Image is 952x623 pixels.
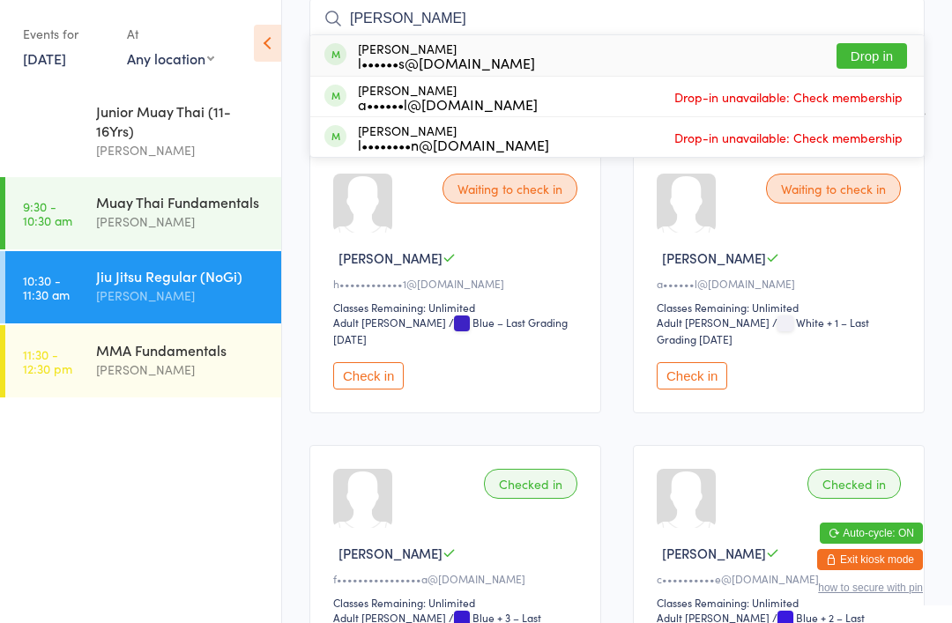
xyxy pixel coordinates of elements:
div: Checked in [807,469,901,499]
button: Drop in [837,43,907,69]
div: c••••••••••e@[DOMAIN_NAME] [657,571,906,586]
button: Auto-cycle: ON [820,523,923,544]
div: At [127,19,214,48]
span: [PERSON_NAME] [338,248,443,267]
span: / Blue – Last Grading [DATE] [333,315,568,346]
a: 8:30 -9:30 amJunior Muay Thai (11-16Yrs)[PERSON_NAME] [5,86,281,175]
span: Drop-in unavailable: Check membership [670,124,907,151]
button: Check in [333,362,404,389]
button: Check in [657,362,727,389]
button: Exit kiosk mode [817,549,923,570]
div: f••••••••••••••••a@[DOMAIN_NAME] [333,571,583,586]
a: 9:30 -10:30 amMuay Thai Fundamentals[PERSON_NAME] [5,177,281,249]
a: 10:30 -11:30 amJiu Jitsu Regular (NoGi)[PERSON_NAME] [5,251,281,323]
div: a••••••l@[DOMAIN_NAME] [657,276,906,291]
div: Adult [PERSON_NAME] [333,315,446,330]
button: how to secure with pin [818,582,923,594]
div: Waiting to check in [766,174,901,204]
div: h••••••••••••1@[DOMAIN_NAME] [333,276,583,291]
div: Adult [PERSON_NAME] [657,315,770,330]
div: Junior Muay Thai (11-16Yrs) [96,101,266,140]
div: [PERSON_NAME] [358,123,549,152]
div: l••••••••n@[DOMAIN_NAME] [358,137,549,152]
span: Drop-in unavailable: Check membership [670,84,907,110]
div: Classes Remaining: Unlimited [657,595,906,610]
div: Classes Remaining: Unlimited [333,595,583,610]
div: [PERSON_NAME] [96,140,266,160]
div: Muay Thai Fundamentals [96,192,266,211]
time: 11:30 - 12:30 pm [23,347,72,375]
div: Waiting to check in [443,174,577,204]
time: 10:30 - 11:30 am [23,273,70,301]
div: Classes Remaining: Unlimited [333,300,583,315]
div: [PERSON_NAME] [96,211,266,232]
time: 8:30 - 9:30 am [23,108,68,137]
div: [PERSON_NAME] [96,286,266,306]
div: l••••••s@[DOMAIN_NAME] [358,56,535,70]
div: Checked in [484,469,577,499]
div: Classes Remaining: Unlimited [657,300,906,315]
span: [PERSON_NAME] [662,248,766,267]
span: [PERSON_NAME] [338,544,443,562]
div: Any location [127,48,214,68]
a: 11:30 -12:30 pmMMA Fundamentals[PERSON_NAME] [5,325,281,397]
time: 9:30 - 10:30 am [23,199,72,227]
div: Events for [23,19,109,48]
a: [DATE] [23,48,66,68]
div: a••••••l@[DOMAIN_NAME] [358,97,538,111]
div: [PERSON_NAME] [358,83,538,111]
div: Jiu Jitsu Regular (NoGi) [96,266,266,286]
div: [PERSON_NAME] [358,41,535,70]
div: [PERSON_NAME] [96,360,266,380]
span: [PERSON_NAME] [662,544,766,562]
div: MMA Fundamentals [96,340,266,360]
